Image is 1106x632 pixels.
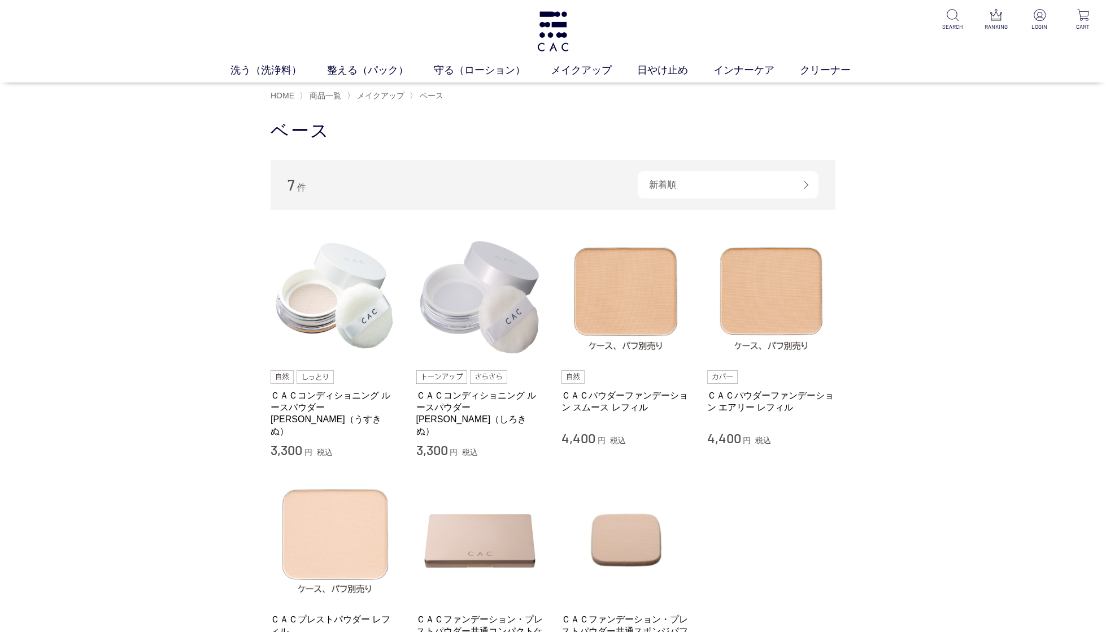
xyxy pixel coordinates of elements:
[462,448,478,457] span: 税込
[450,448,458,457] span: 円
[299,90,344,101] li: 〉
[637,63,713,78] a: 日やけ止め
[288,176,295,193] span: 7
[271,441,302,458] span: 3,300
[416,232,545,361] img: ＣＡＣコンディショニング ルースパウダー 白絹（しろきぬ）
[1026,23,1053,31] p: LOGIN
[271,370,294,384] img: 自然
[561,232,690,361] img: ＣＡＣパウダーファンデーション スムース レフィル
[416,441,448,458] span: 3,300
[707,370,738,384] img: カバー
[707,389,836,414] a: ＣＡＣパウダーファンデーション エアリー レフィル
[982,23,1010,31] p: RANKING
[416,475,545,604] img: ＣＡＣファンデーション・プレストパウダー共通コンパクトケース
[713,63,800,78] a: インナーケア
[561,430,595,446] span: 4,400
[561,389,690,414] a: ＣＡＣパウダーファンデーション スムース レフィル
[561,370,585,384] img: 自然
[1026,9,1053,31] a: LOGIN
[307,91,341,100] a: 商品一覧
[271,232,399,361] img: ＣＡＣコンディショニング ルースパウダー 薄絹（うすきぬ）
[1069,23,1097,31] p: CART
[800,63,876,78] a: クリーナー
[271,91,294,100] a: HOME
[420,91,443,100] span: ベース
[327,63,434,78] a: 整える（パック）
[230,63,327,78] a: 洗う（洗浄料）
[271,475,399,604] img: ＣＡＣプレストパウダー レフィル
[304,448,312,457] span: 円
[434,63,551,78] a: 守る（ローション）
[755,436,771,445] span: 税込
[638,171,818,198] div: 新着順
[310,91,341,100] span: 商品一覧
[707,430,741,446] span: 4,400
[410,90,446,101] li: 〉
[417,91,443,100] a: ベース
[743,436,751,445] span: 円
[939,23,966,31] p: SEARCH
[707,232,836,361] img: ＣＡＣパウダーファンデーション エアリー レフィル
[598,436,606,445] span: 円
[297,370,334,384] img: しっとり
[939,9,966,31] a: SEARCH
[561,475,690,604] img: ＣＡＣファンデーション・プレストパウダー共通スポンジパフ
[271,389,399,438] a: ＣＡＣコンディショニング ルースパウダー [PERSON_NAME]（うすきぬ）
[416,389,545,438] a: ＣＡＣコンディショニング ルースパウダー [PERSON_NAME]（しろきぬ）
[470,370,507,384] img: さらさら
[355,91,404,100] a: メイクアップ
[271,119,835,143] h1: ベース
[357,91,404,100] span: メイクアップ
[317,448,333,457] span: 税込
[347,90,407,101] li: 〉
[610,436,626,445] span: 税込
[1069,9,1097,31] a: CART
[297,183,306,192] span: 件
[982,9,1010,31] a: RANKING
[551,63,637,78] a: メイクアップ
[535,11,571,51] img: logo
[416,370,468,384] img: トーンアップ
